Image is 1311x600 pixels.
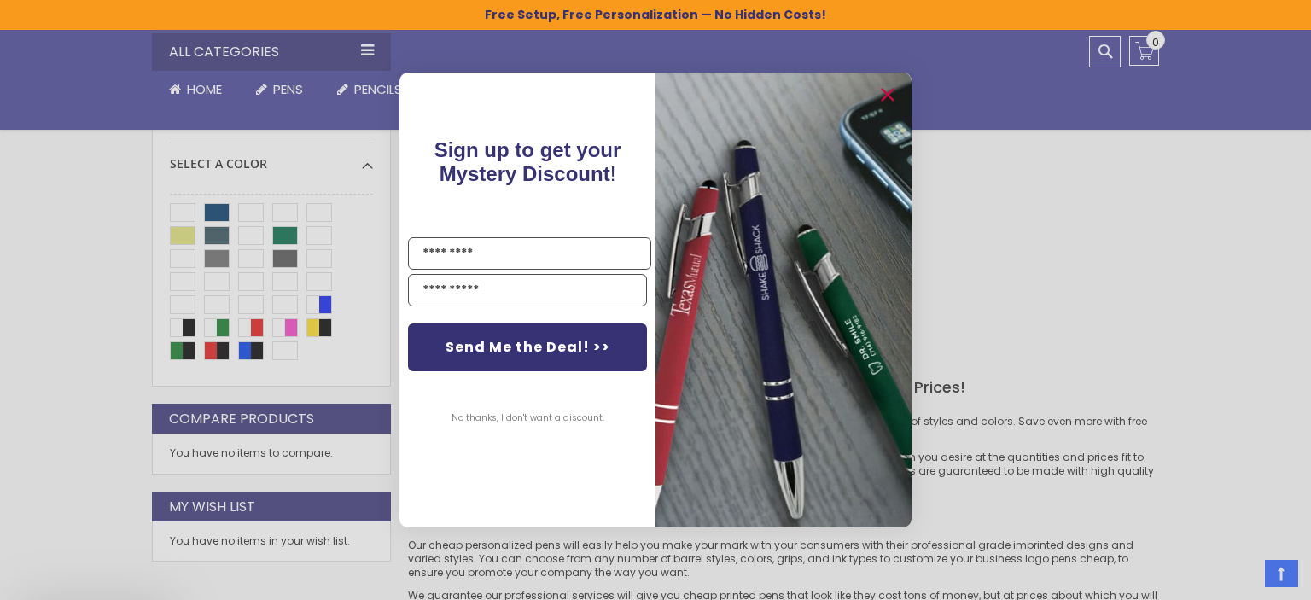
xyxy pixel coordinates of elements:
[408,323,647,371] button: Send Me the Deal! >>
[434,138,621,185] span: Sign up to get your Mystery Discount
[874,81,901,108] button: Close dialog
[434,138,621,185] span: !
[655,73,912,527] img: pop-up-image
[443,397,613,440] button: No thanks, I don't want a discount.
